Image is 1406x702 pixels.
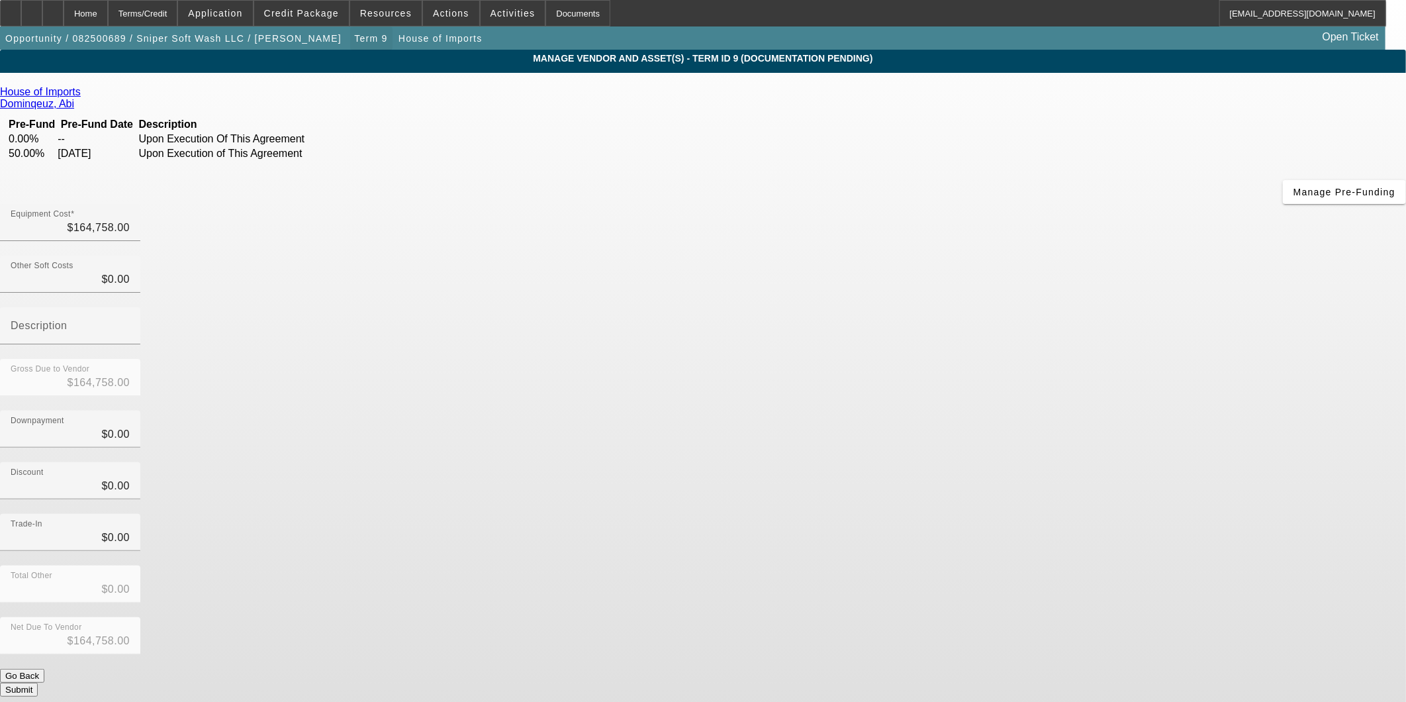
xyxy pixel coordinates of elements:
span: Manage Pre-Funding [1293,187,1395,197]
button: Actions [423,1,479,26]
span: Application [188,8,242,19]
mat-label: Total Other [11,572,52,580]
th: Pre-Fund [8,118,56,131]
span: MANAGE VENDOR AND ASSET(S) - Term ID 9 (Documentation Pending) [10,53,1396,64]
th: Description [138,118,330,131]
mat-label: Equipment Cost [11,210,71,219]
button: Credit Package [254,1,349,26]
span: Actions [433,8,469,19]
td: Upon Execution Of This Agreement [138,132,330,146]
a: Open Ticket [1317,26,1384,48]
button: Resources [350,1,422,26]
td: [DATE] [57,147,136,160]
span: Term 9 [354,33,387,44]
mat-label: Gross Due to Vendor [11,365,89,374]
span: Credit Package [264,8,339,19]
td: 0.00% [8,132,56,146]
span: Resources [360,8,412,19]
span: Activities [491,8,536,19]
mat-label: Description [11,320,68,331]
td: 50.00% [8,147,56,160]
mat-label: Other Soft Costs [11,262,73,270]
th: Pre-Fund Date [57,118,136,131]
button: Manage Pre-Funding [1283,180,1406,204]
span: Opportunity / 082500689 / Sniper Soft Wash LLC / [PERSON_NAME] [5,33,342,44]
td: Upon Execution of This Agreement [138,147,330,160]
mat-label: Downpayment [11,417,64,425]
button: Activities [481,1,545,26]
mat-label: Trade-In [11,520,42,528]
span: House of Imports [398,33,483,44]
button: Application [178,1,252,26]
td: -- [57,132,136,146]
button: House of Imports [395,26,486,50]
mat-label: Net Due To Vendor [11,623,82,632]
button: Term 9 [350,26,393,50]
mat-label: Discount [11,468,44,477]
